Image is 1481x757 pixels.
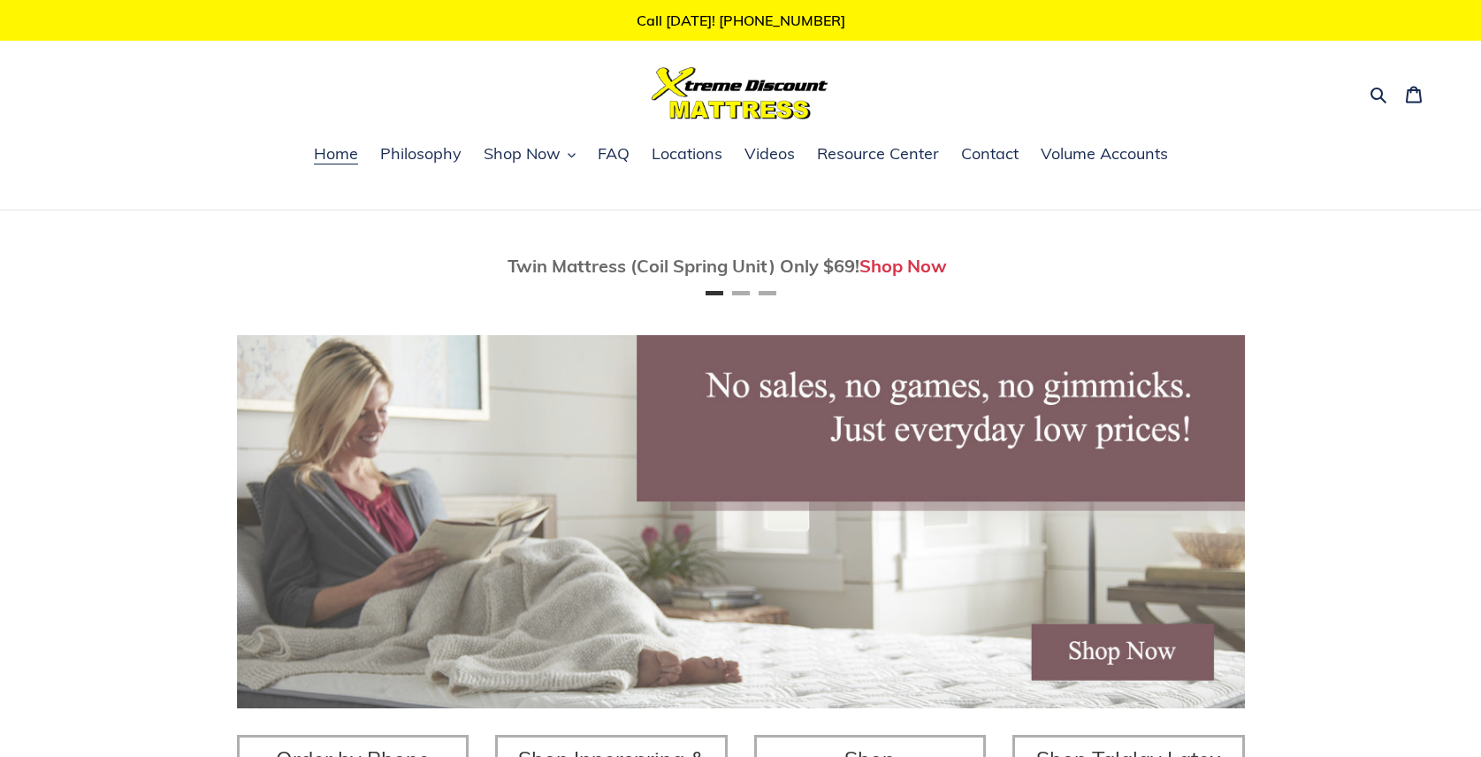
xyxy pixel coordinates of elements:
img: Xtreme Discount Mattress [652,67,828,119]
button: Page 1 [706,291,723,295]
span: Shop Now [484,143,561,164]
span: Philosophy [380,143,462,164]
img: herobannermay2022-1652879215306_1200x.jpg [237,335,1245,708]
button: Page 2 [732,291,750,295]
a: Volume Accounts [1032,141,1177,168]
span: Contact [961,143,1019,164]
a: Locations [643,141,731,168]
span: FAQ [598,143,630,164]
span: Volume Accounts [1041,143,1168,164]
button: Page 3 [759,291,776,295]
a: Philosophy [371,141,470,168]
a: Home [305,141,367,168]
a: Resource Center [808,141,948,168]
a: FAQ [589,141,638,168]
a: Shop Now [859,255,947,277]
a: Contact [952,141,1027,168]
button: Shop Now [475,141,584,168]
span: Resource Center [817,143,939,164]
span: Home [314,143,358,164]
span: Twin Mattress (Coil Spring Unit) Only $69! [508,255,859,277]
a: Videos [736,141,804,168]
span: Videos [744,143,795,164]
span: Locations [652,143,722,164]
